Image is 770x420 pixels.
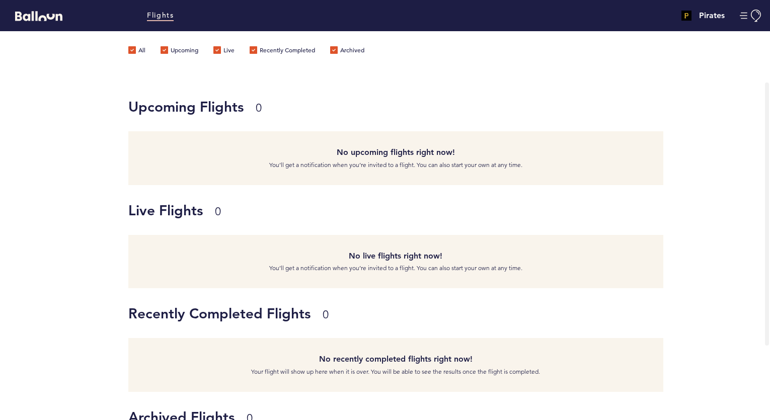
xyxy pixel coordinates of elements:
label: Live [213,46,235,56]
h4: Pirates [699,10,725,22]
p: You’ll get a notification when you’re invited to a flight. You can also start your own at any time. [136,263,656,273]
a: Flights [147,10,174,21]
label: Archived [330,46,364,56]
small: 0 [215,205,221,218]
label: All [128,46,145,56]
a: Balloon [8,10,62,21]
h4: No upcoming flights right now! [136,146,656,158]
p: Your flight will show up here when it is over. You will be able to see the results once the fligh... [136,367,656,377]
svg: Balloon [15,11,62,21]
small: 0 [323,308,329,321]
button: Manage Account [740,10,762,22]
label: Upcoming [161,46,198,56]
small: 0 [256,101,262,115]
h4: No live flights right now! [136,250,656,262]
h1: Upcoming Flights [128,97,656,117]
h1: Live Flights [128,200,656,220]
h1: Recently Completed Flights [128,303,656,323]
p: You’ll get a notification when you’re invited to a flight. You can also start your own at any time. [136,160,656,170]
label: Recently Completed [250,46,315,56]
h4: No recently completed flights right now! [136,353,656,365]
